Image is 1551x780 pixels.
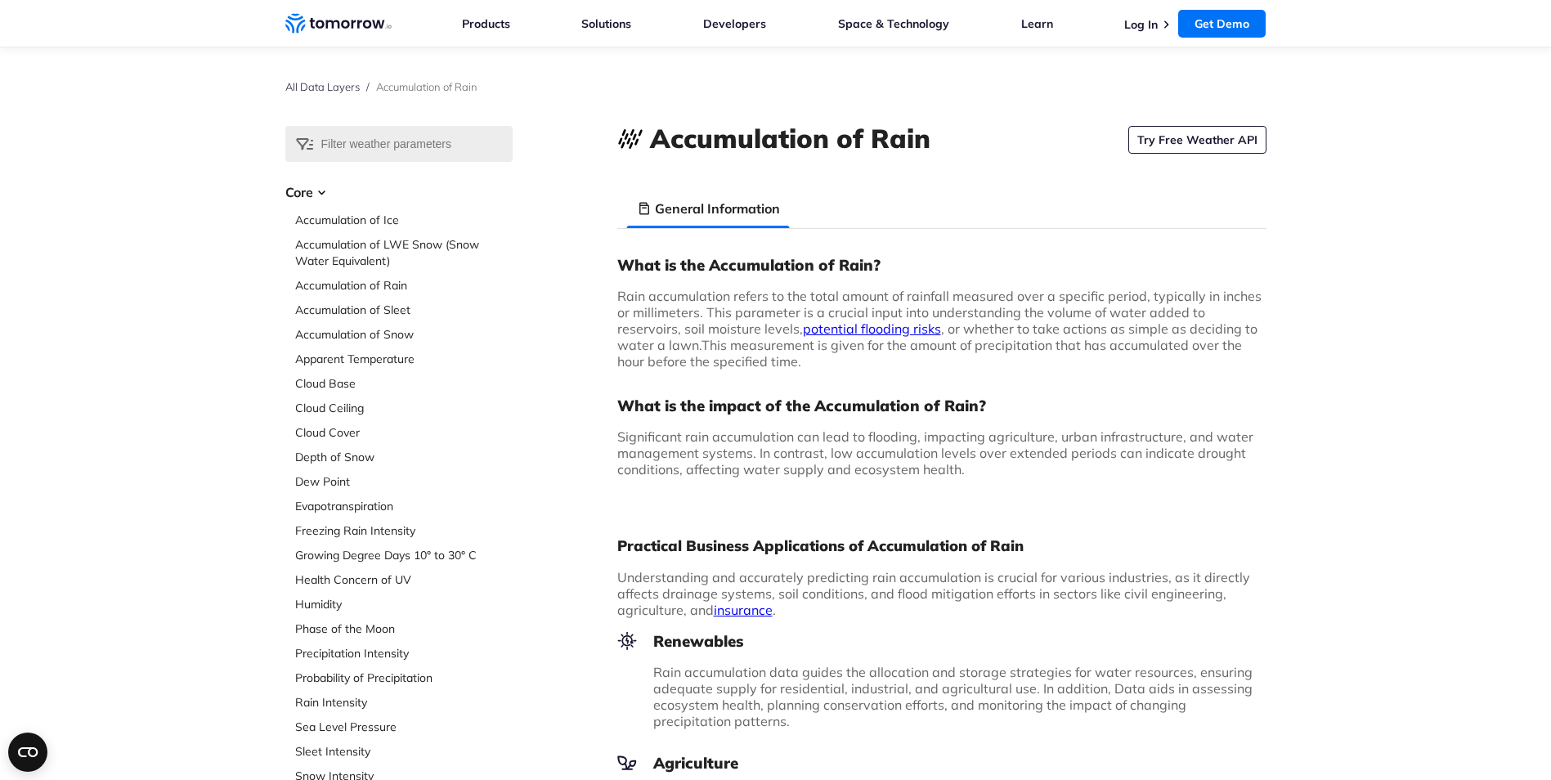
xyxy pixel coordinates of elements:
h3: Agriculture [617,753,1266,773]
input: Filter weather parameters [285,126,513,162]
a: Accumulation of Ice [295,212,513,228]
a: Sleet Intensity [295,743,513,760]
span: Rain accumulation data guides the allocation and storage strategies for water resources, ensuring... [653,664,1253,729]
h3: Renewables [617,631,1266,651]
h3: What is the Accumulation of Rain? [617,255,1266,275]
a: Log In [1124,17,1158,32]
a: Freezing Rain Intensity [295,522,513,539]
a: Evapotranspiration [295,498,513,514]
a: Sea Level Pressure [295,719,513,735]
span: / [366,80,370,93]
a: Products [462,16,510,31]
span: Significant rain accumulation can lead to flooding, impacting agriculture, urban infrastructure, ... [617,428,1253,477]
a: Rain Intensity [295,694,513,711]
a: Growing Degree Days 10° to 30° C [295,547,513,563]
a: Humidity [295,596,513,612]
li: General Information [627,189,790,228]
h2: Practical Business Applications of Accumulation of Rain [617,536,1266,556]
a: Dew Point [295,473,513,490]
h3: General Information [655,199,780,218]
a: Home link [285,11,392,36]
a: Developers [703,16,766,31]
a: Depth of Snow [295,449,513,465]
button: Open CMP widget [8,733,47,772]
a: Accumulation of Sleet [295,302,513,318]
a: All Data Layers [285,80,360,93]
a: Cloud Base [295,375,513,392]
a: Space & Technology [838,16,949,31]
a: insurance [714,602,773,618]
span: Rain accumulation refers to the total amount of rainfall measured over a specific period, typical... [617,288,1262,353]
a: Cloud Cover [295,424,513,441]
a: Health Concern of UV [295,572,513,588]
a: Try Free Weather API [1128,126,1266,154]
a: Solutions [581,16,631,31]
a: Learn [1021,16,1053,31]
a: Apparent Temperature [295,351,513,367]
span: Accumulation of Rain [376,80,477,93]
a: Accumulation of Rain [295,277,513,294]
h1: Accumulation of Rain [650,120,930,156]
a: Cloud Ceiling [295,400,513,416]
a: Probability of Precipitation [295,670,513,686]
a: Accumulation of LWE Snow (Snow Water Equivalent) [295,236,513,269]
a: Phase of the Moon [295,621,513,637]
a: potential flooding risks [803,321,941,337]
span: This measurement is given for the amount of precipitation that has accumulated over the hour befo... [617,337,1242,370]
a: Precipitation Intensity [295,645,513,661]
a: Accumulation of Snow [295,326,513,343]
h3: Core [285,182,513,202]
span: Understanding and accurately predicting rain accumulation is crucial for various industries, as i... [617,569,1250,618]
h3: What is the impact of the Accumulation of Rain? [617,396,1266,415]
a: Get Demo [1178,10,1266,38]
